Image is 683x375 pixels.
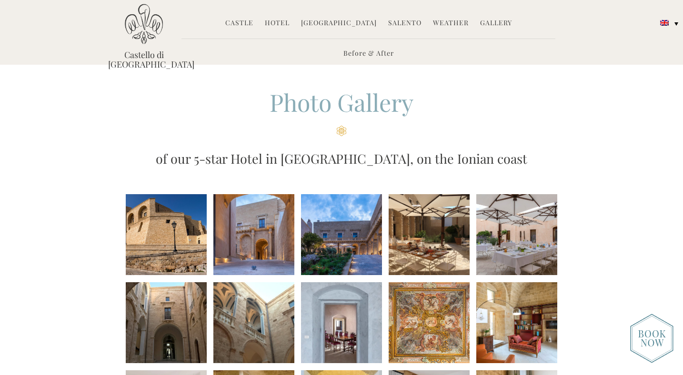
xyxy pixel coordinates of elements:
[108,149,575,168] h3: of our 5-star Hotel in [GEOGRAPHIC_DATA], on the Ionian coast
[225,18,253,29] a: Castle
[125,4,163,44] img: Castello di Ugento
[630,314,673,363] img: new-booknow.png
[660,20,669,26] img: English
[480,18,512,29] a: Gallery
[108,86,575,136] h2: Photo Gallery
[433,18,469,29] a: Weather
[301,18,377,29] a: [GEOGRAPHIC_DATA]
[108,50,180,69] a: Castello di [GEOGRAPHIC_DATA]
[388,18,422,29] a: Salento
[343,49,394,59] a: Before & After
[265,18,290,29] a: Hotel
